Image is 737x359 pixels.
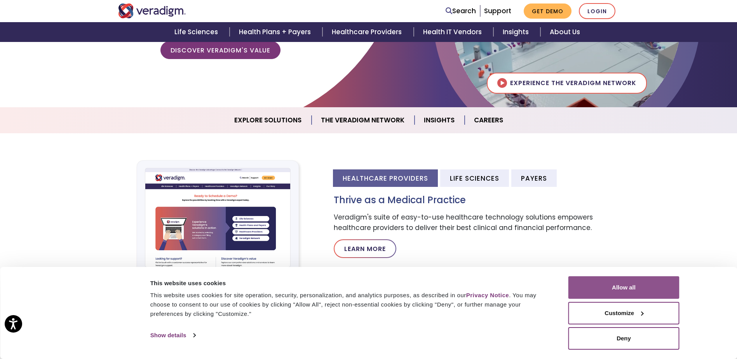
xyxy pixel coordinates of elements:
a: Support [484,6,511,16]
a: The Veradigm Network [312,110,415,130]
img: Veradigm logo [118,3,186,18]
a: Careers [465,110,512,130]
button: Allow all [568,276,680,299]
p: Veradigm's suite of easy-to-use healthcare technology solutions empowers healthcare providers to ... [334,212,619,233]
a: Healthcare Providers [322,22,413,42]
li: Healthcare Providers [333,169,438,187]
a: Explore Solutions [225,110,312,130]
li: Payers [511,169,557,187]
h3: Thrive as a Medical Practice [334,195,619,206]
div: This website uses cookies [150,279,551,288]
a: Health Plans + Payers [230,22,322,42]
a: Search [446,6,476,16]
a: Login [579,3,615,19]
li: Life Sciences [440,169,509,187]
iframe: Drift Chat Widget [588,303,728,350]
a: Discover Veradigm's Value [160,41,281,59]
button: Deny [568,327,680,350]
button: Customize [568,302,680,324]
a: Health IT Vendors [414,22,493,42]
div: This website uses cookies for site operation, security, personalization, and analytics purposes, ... [150,291,551,319]
a: Privacy Notice [466,292,509,298]
a: Insights [415,110,465,130]
a: Show details [150,329,195,341]
a: Get Demo [524,3,571,19]
a: About Us [540,22,589,42]
a: Insights [493,22,540,42]
a: Learn More [334,239,396,258]
a: Life Sciences [165,22,230,42]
